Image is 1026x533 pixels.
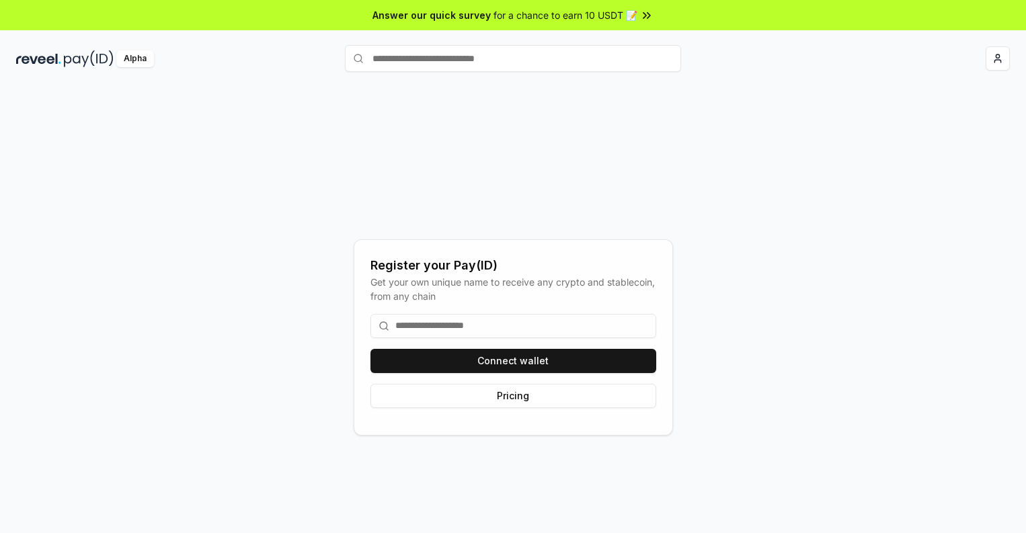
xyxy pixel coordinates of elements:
button: Pricing [370,384,656,408]
div: Alpha [116,50,154,67]
img: reveel_dark [16,50,61,67]
div: Register your Pay(ID) [370,256,656,275]
div: Get your own unique name to receive any crypto and stablecoin, from any chain [370,275,656,303]
button: Connect wallet [370,349,656,373]
img: pay_id [64,50,114,67]
span: for a chance to earn 10 USDT 📝 [494,8,637,22]
span: Answer our quick survey [372,8,491,22]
